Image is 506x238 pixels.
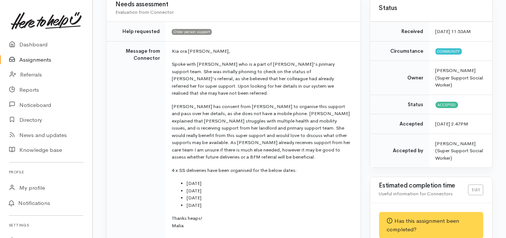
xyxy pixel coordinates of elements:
[9,220,83,230] h6: Settings
[379,190,453,197] span: Useful information for Connectors
[436,67,483,88] span: [PERSON_NAME] (Super Support Social Worker)
[370,41,430,61] td: Circumstance
[436,48,462,54] span: Community
[370,95,430,114] td: Status
[430,134,492,167] td: [PERSON_NAME] (Super Support Social Worker)
[187,202,352,209] li: [DATE]
[370,61,430,95] td: Owner
[379,5,483,12] h3: Status
[115,9,174,15] span: Evaluation from Connector
[106,22,166,42] td: Help requested
[172,215,352,229] p: Thanks heaps! Malia
[436,28,471,35] time: [DATE] 11:53AM
[115,1,352,8] h3: Needs assessment
[172,167,352,174] p: 4 x SS deliveries have been organised for the below dates:
[468,185,483,195] a: Edit
[370,114,430,134] td: Accepted
[172,48,352,55] p: Kia ora [PERSON_NAME],
[370,22,430,42] td: Received
[187,187,352,195] li: [DATE]
[172,103,352,161] p: [PERSON_NAME] has consent from [PERSON_NAME] to organise this support and pass over her details, ...
[370,134,430,167] td: Accepted by
[187,180,352,187] li: [DATE]
[187,194,352,202] li: [DATE]
[436,121,469,127] time: [DATE] 2:47PM
[379,182,468,189] h3: Estimated completion time
[172,29,212,35] span: Older person support
[9,167,83,177] h6: Profile
[436,102,458,108] span: Accepted
[172,61,352,97] p: Spoke with [PERSON_NAME] who is a part of [PERSON_NAME]'s primary support team. She was initially...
